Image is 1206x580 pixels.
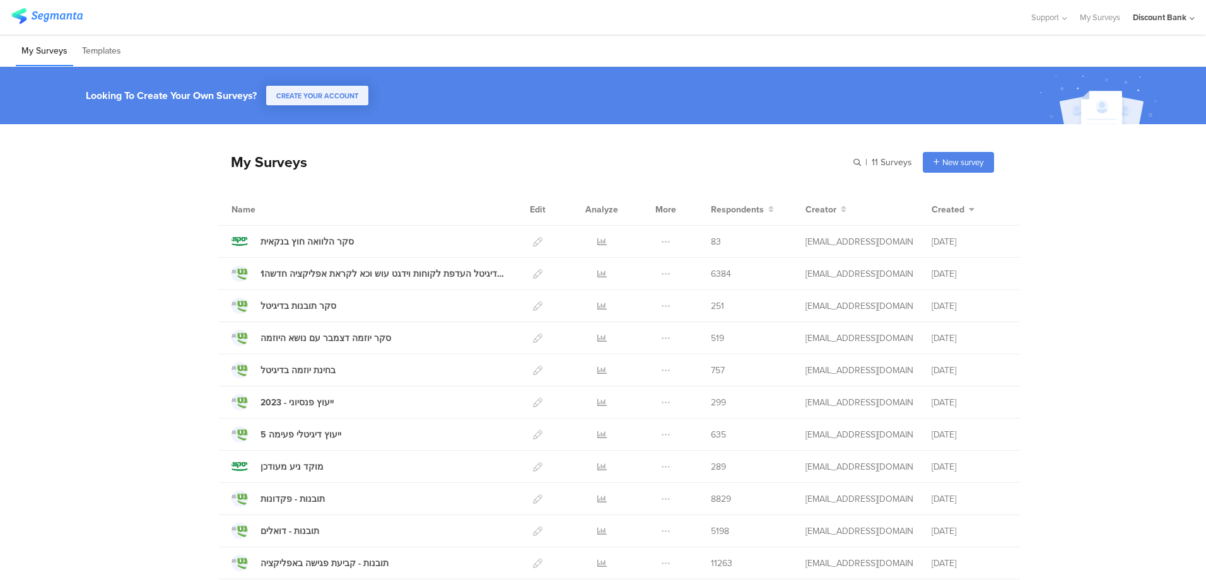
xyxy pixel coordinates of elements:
[932,332,1007,345] div: [DATE]
[942,156,983,168] span: New survey
[261,364,336,377] div: בחינת יוזמה בדיגיטל
[231,394,334,410] a: ייעוץ פנסיוני - 2023
[932,299,1007,313] div: [DATE]
[932,203,975,216] button: Created
[932,428,1007,441] div: [DATE]
[805,460,913,473] div: survey_discount@dbank.co.il
[711,557,732,570] span: 11263
[76,37,127,66] li: Templates
[805,203,836,216] span: Creator
[932,235,1007,248] div: [DATE]
[805,492,913,506] div: survey_discount@dbank.co.il
[86,88,257,103] div: Looking To Create Your Own Surveys?
[711,396,726,409] span: 299
[231,265,505,282] a: תובנה בדיגיטל העדפת לקוחות וידגט עוש וכא לקראת אפליקציה חדשה1
[261,557,389,570] div: תובנות - קביעת פגישה באפליקציה
[932,364,1007,377] div: [DATE]
[805,396,913,409] div: survey_discount@dbank.co.il
[711,492,731,506] span: 8829
[16,37,73,66] li: My Surveys
[524,194,551,225] div: Edit
[231,362,336,378] a: בחינת יוזמה בדיגיטל
[805,267,913,281] div: survey_discount@dbank.co.il
[261,525,319,538] div: תובנות - דואלים
[932,460,1007,473] div: [DATE]
[1035,71,1165,128] img: create_account_image.svg
[261,396,334,409] div: ייעוץ פנסיוני - 2023
[583,194,621,225] div: Analyze
[932,396,1007,409] div: [DATE]
[864,156,869,169] span: |
[805,332,913,345] div: survey_discount@dbank.co.il
[932,557,1007,570] div: [DATE]
[218,151,307,173] div: My Surveys
[11,8,83,24] img: segmanta logo
[805,235,913,248] div: anat.gilad@dbank.co.il
[261,492,325,506] div: תובנות - פקדונות
[231,330,391,346] a: סקר יוזמה דצמבר עם נושא היוזמה
[231,555,389,571] a: תובנות - קביעת פגישה באפליקציה
[261,428,341,441] div: ייעוץ דיגיטלי פעימה 5
[932,525,1007,538] div: [DATE]
[711,364,725,377] span: 757
[805,428,913,441] div: survey_discount@dbank.co.il
[711,332,724,345] span: 519
[652,194,679,225] div: More
[711,235,721,248] span: 83
[932,267,1007,281] div: [DATE]
[231,523,319,539] a: תובנות - דואלים
[872,156,912,169] span: 11 Surveys
[231,298,336,314] a: סקר תובנות בדיגיטל
[1133,11,1186,23] div: Discount Bank
[805,299,913,313] div: survey_discount@dbank.co.il
[1031,11,1059,23] span: Support
[711,525,729,538] span: 5198
[932,492,1007,506] div: [DATE]
[231,426,341,443] a: ייעוץ דיגיטלי פעימה 5
[711,203,764,216] span: Respondents
[805,525,913,538] div: survey_discount@dbank.co.il
[231,233,354,250] a: סקר הלוואה חוץ בנקאית
[231,490,325,507] a: תובנות - פקדונות
[276,91,358,101] span: CREATE YOUR ACCOUNT
[805,364,913,377] div: survey_discount@dbank.co.il
[261,460,324,473] div: מוקד ניע מעודכן
[711,203,774,216] button: Respondents
[261,332,391,345] div: סקר יוזמה דצמבר עם נושא היוזמה
[266,86,368,105] button: CREATE YOUR ACCOUNT
[231,458,324,475] a: מוקד ניע מעודכן
[711,267,731,281] span: 6384
[261,299,336,313] div: סקר תובנות בדיגיטל
[932,203,964,216] span: Created
[711,428,726,441] span: 635
[261,267,505,281] div: תובנה בדיגיטל העדפת לקוחות וידגט עוש וכא לקראת אפליקציה חדשה1
[805,557,913,570] div: survey_discount@dbank.co.il
[711,299,724,313] span: 251
[711,460,726,473] span: 289
[231,203,307,216] div: Name
[261,235,354,248] div: סקר הלוואה חוץ בנקאית
[805,203,846,216] button: Creator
